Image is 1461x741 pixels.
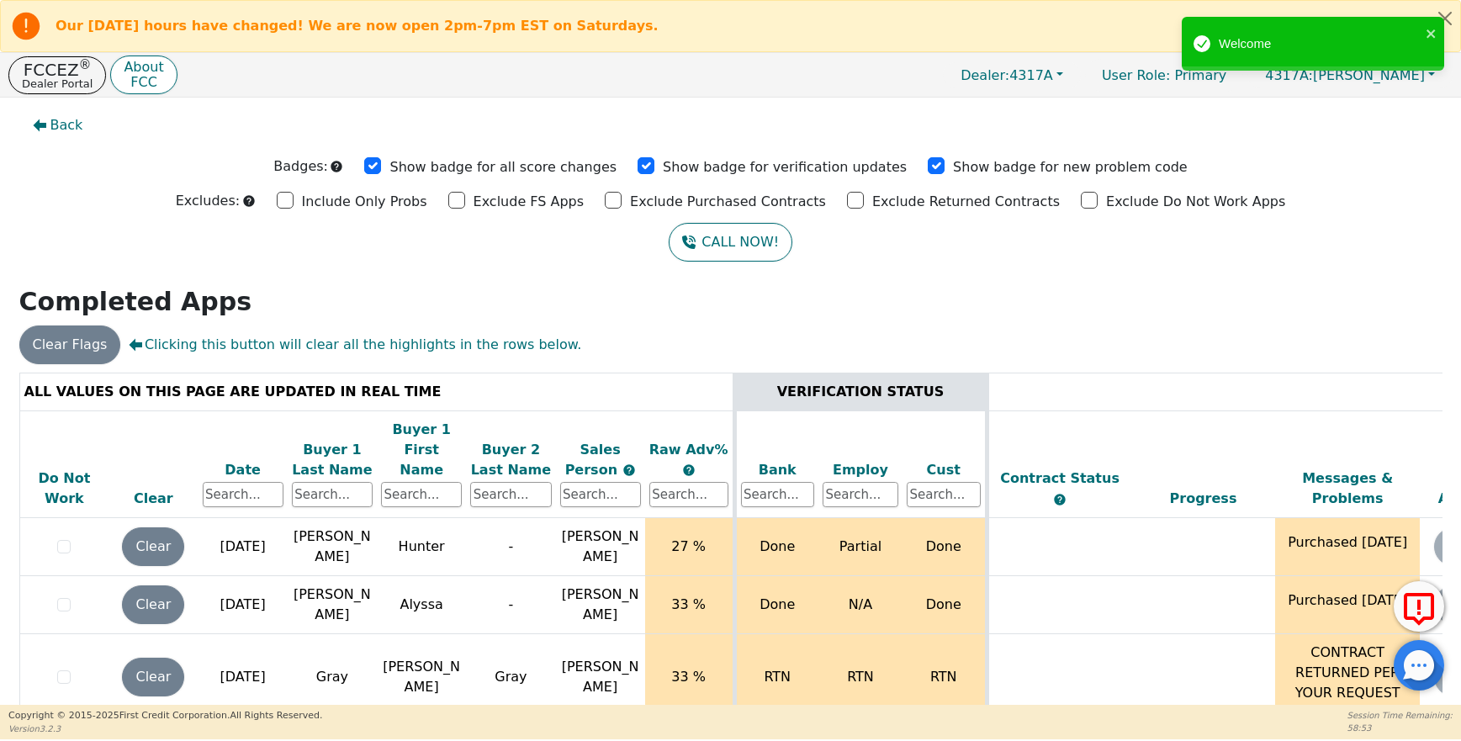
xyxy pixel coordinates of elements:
p: Purchased [DATE] [1279,532,1416,553]
p: 58:53 [1347,722,1453,734]
td: Hunter [377,518,466,576]
td: - [466,518,555,576]
sup: ® [79,57,92,72]
button: Clear Flags [19,326,121,364]
input: Search... [470,482,551,507]
p: Exclude Returned Contracts [872,192,1060,212]
span: Sales Person [565,442,622,478]
input: Search... [823,482,898,507]
span: 27 % [671,538,706,554]
span: [PERSON_NAME] [1265,67,1425,83]
div: Cust [907,460,981,480]
div: Buyer 1 Last Name [292,440,373,480]
p: Exclude Do Not Work Apps [1106,192,1285,212]
p: Show badge for all score changes [389,157,617,177]
span: User Role : [1102,67,1170,83]
div: Bank [741,460,815,480]
button: close [1426,24,1437,43]
p: Copyright © 2015- 2025 First Credit Corporation. [8,709,322,723]
p: Purchased [DATE] [1279,590,1416,611]
p: FCCEZ [22,61,93,78]
p: Session Time Remaining: [1347,709,1453,722]
td: Done [903,576,987,634]
span: 4317A [961,67,1053,83]
td: [PERSON_NAME] [377,634,466,721]
input: Search... [560,482,641,507]
td: [DATE] [199,518,288,576]
td: RTN [734,634,818,721]
div: Welcome [1219,34,1421,54]
div: Messages & Problems [1279,468,1416,509]
span: 4317A: [1265,67,1313,83]
input: Search... [292,482,373,507]
td: Alyssa [377,576,466,634]
button: Back [19,106,97,145]
p: Primary [1085,59,1243,92]
td: [DATE] [199,576,288,634]
div: ALL VALUES ON THIS PAGE ARE UPDATED IN REAL TIME [24,382,728,402]
td: Done [903,518,987,576]
div: Date [203,460,283,480]
td: Gray [288,634,377,721]
a: User Role: Primary [1085,59,1243,92]
td: Done [734,518,818,576]
td: Done [734,576,818,634]
p: Excludes: [176,191,240,211]
input: Search... [203,482,283,507]
span: Dealer: [961,67,1009,83]
button: Close alert [1430,1,1460,35]
span: Raw Adv% [649,442,728,458]
div: Do Not Work [24,468,105,509]
button: Report Error to FCC [1394,581,1444,632]
p: Exclude FS Apps [474,192,585,212]
p: CONTRACT RETURNED PER YOUR REQUEST [1279,643,1416,703]
button: Clear [122,527,184,566]
span: Clicking this button will clear all the highlights in the rows below. [129,335,581,355]
p: Show badge for verification updates [663,157,907,177]
div: Progress [1135,489,1272,509]
span: Contract Status [1000,470,1120,486]
div: Buyer 2 Last Name [470,440,551,480]
p: Badges: [273,156,328,177]
td: [DATE] [199,634,288,721]
p: FCC [124,76,163,89]
p: Exclude Purchased Contracts [630,192,826,212]
div: Employ [823,460,898,480]
span: [PERSON_NAME] [562,586,639,622]
td: Gray [466,634,555,721]
td: [PERSON_NAME] [288,518,377,576]
td: RTN [818,634,903,721]
button: CALL NOW! [669,223,792,262]
button: FCCEZ®Dealer Portal [8,56,106,94]
input: Search... [907,482,981,507]
input: Search... [381,482,462,507]
span: Back [50,115,83,135]
input: Search... [649,482,728,507]
button: Dealer:4317A [943,62,1081,88]
span: 33 % [671,596,706,612]
b: Our [DATE] hours have changed! We are now open 2pm-7pm EST on Saturdays. [56,18,659,34]
span: [PERSON_NAME] [562,659,639,695]
div: VERIFICATION STATUS [741,382,981,402]
p: Include Only Probs [302,192,427,212]
p: Version 3.2.3 [8,722,322,735]
td: RTN [903,634,987,721]
div: Clear [113,489,193,509]
span: All Rights Reserved. [230,710,322,721]
div: Buyer 1 First Name [381,420,462,480]
p: About [124,61,163,74]
button: Clear [122,658,184,696]
td: [PERSON_NAME] [288,576,377,634]
span: 33 % [671,669,706,685]
p: Dealer Portal [22,78,93,89]
input: Search... [741,482,815,507]
button: AboutFCC [110,56,177,95]
strong: Completed Apps [19,287,252,316]
button: Clear [122,585,184,624]
td: - [466,576,555,634]
td: Partial [818,518,903,576]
